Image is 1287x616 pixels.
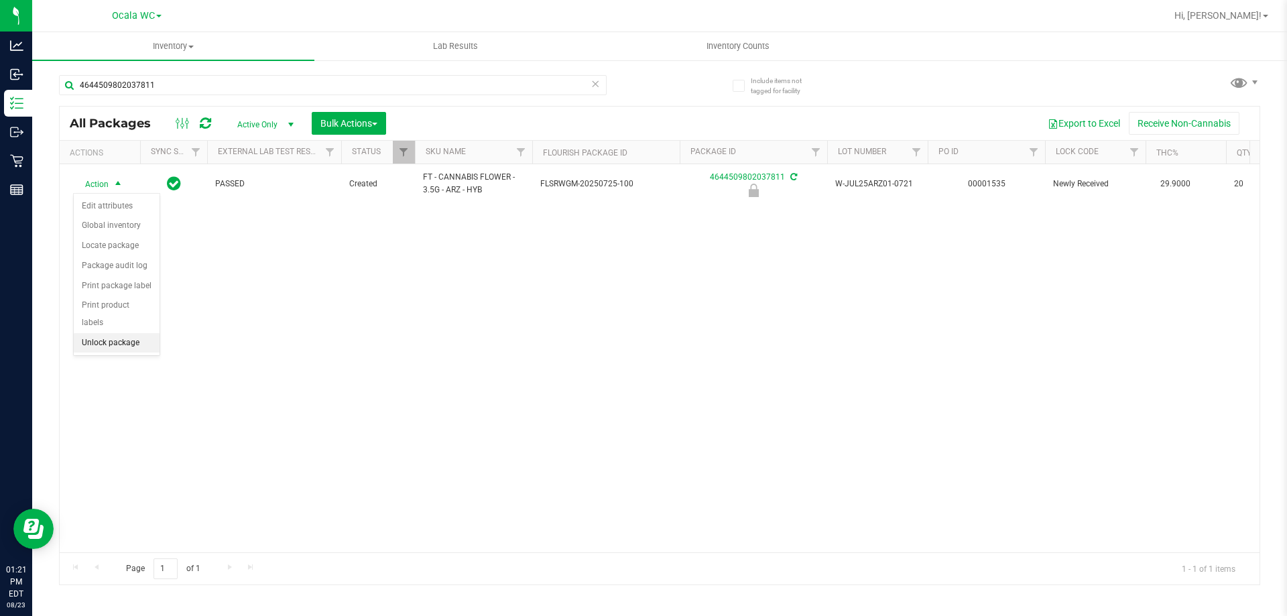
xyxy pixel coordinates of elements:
[215,178,333,190] span: PASSED
[312,112,386,135] button: Bulk Actions
[1039,112,1129,135] button: Export to Excel
[591,75,600,93] span: Clear
[1174,10,1262,21] span: Hi, [PERSON_NAME]!
[320,118,377,129] span: Bulk Actions
[110,175,127,194] span: select
[314,32,597,60] a: Lab Results
[938,147,959,156] a: PO ID
[59,75,607,95] input: Search Package ID, Item Name, SKU, Lot or Part Number...
[1056,147,1099,156] a: Lock Code
[74,256,160,276] li: Package audit log
[1123,141,1146,164] a: Filter
[751,76,818,96] span: Include items not tagged for facility
[1171,558,1246,578] span: 1 - 1 of 1 items
[74,216,160,236] li: Global inventory
[906,141,928,164] a: Filter
[540,178,672,190] span: FLSRWGM-20250725-100
[423,171,524,196] span: FT - CANNABIS FLOWER - 3.5G - ARZ - HYB
[678,184,829,197] div: Newly Received
[151,147,202,156] a: Sync Status
[510,141,532,164] a: Filter
[32,32,314,60] a: Inventory
[1237,148,1251,158] a: Qty
[13,509,54,549] iframe: Resource center
[788,172,797,182] span: Sync from Compliance System
[688,40,788,52] span: Inventory Counts
[70,116,164,131] span: All Packages
[352,147,381,156] a: Status
[73,175,109,194] span: Action
[710,172,785,182] a: 4644509802037811
[690,147,736,156] a: Package ID
[1023,141,1045,164] a: Filter
[968,179,1005,188] a: 00001535
[1234,178,1285,190] span: 20
[1053,178,1138,190] span: Newly Received
[218,147,323,156] a: External Lab Test Result
[74,333,160,353] li: Unlock package
[74,276,160,296] li: Print package label
[112,10,155,21] span: Ocala WC
[349,178,407,190] span: Created
[415,40,496,52] span: Lab Results
[1154,174,1197,194] span: 29.9000
[10,154,23,168] inline-svg: Retail
[74,236,160,256] li: Locate package
[1129,112,1239,135] button: Receive Non-Cannabis
[74,196,160,217] li: Edit attributes
[10,125,23,139] inline-svg: Outbound
[74,296,160,332] li: Print product labels
[543,148,627,158] a: Flourish Package ID
[426,147,466,156] a: SKU Name
[6,600,26,610] p: 08/23
[70,148,135,158] div: Actions
[154,558,178,579] input: 1
[10,183,23,196] inline-svg: Reports
[167,174,181,193] span: In Sync
[838,147,886,156] a: Lot Number
[393,141,415,164] a: Filter
[1156,148,1178,158] a: THC%
[185,141,207,164] a: Filter
[597,32,879,60] a: Inventory Counts
[835,178,920,190] span: W-JUL25ARZ01-0721
[10,39,23,52] inline-svg: Analytics
[10,68,23,81] inline-svg: Inbound
[32,40,314,52] span: Inventory
[115,558,211,579] span: Page of 1
[10,97,23,110] inline-svg: Inventory
[319,141,341,164] a: Filter
[805,141,827,164] a: Filter
[6,564,26,600] p: 01:21 PM EDT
